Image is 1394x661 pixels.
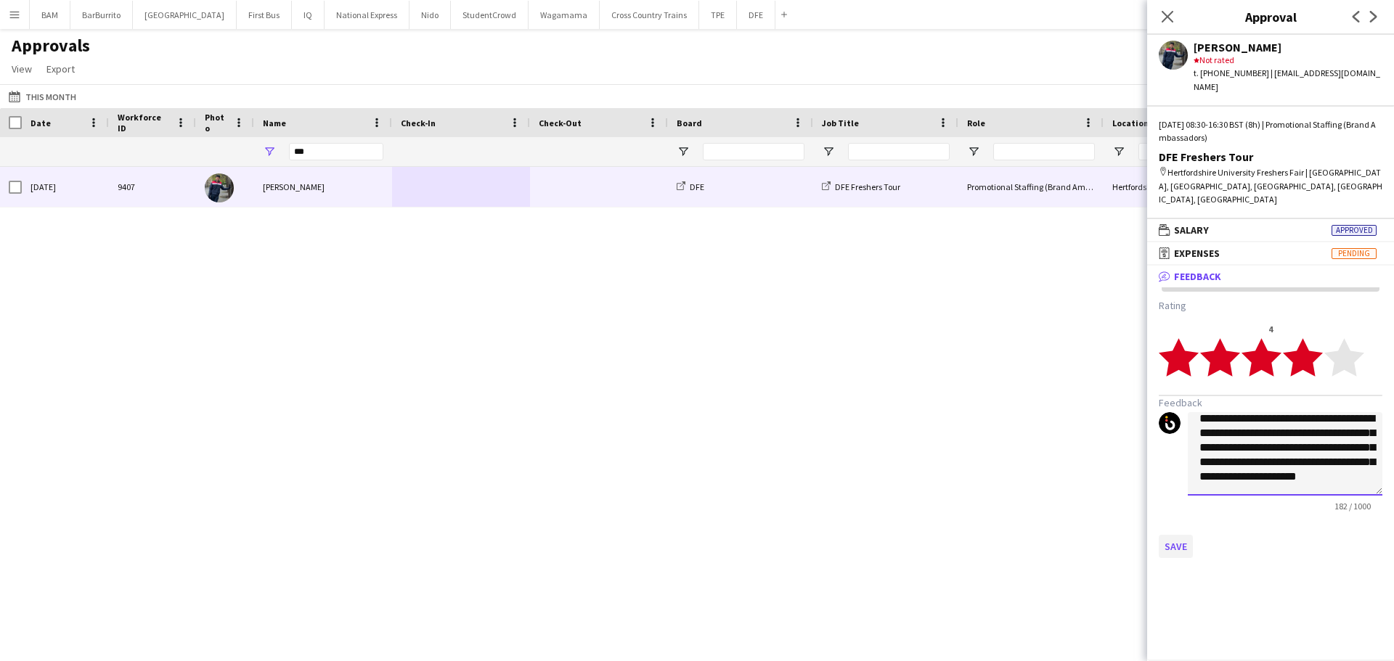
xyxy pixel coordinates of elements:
[539,118,582,128] span: Check-Out
[1112,118,1149,128] span: Location
[822,118,859,128] span: Job Title
[1174,247,1220,260] span: Expenses
[1174,223,1209,237] span: Salary
[1159,535,1193,558] button: Save
[205,112,228,134] span: Photo
[133,1,237,29] button: [GEOGRAPHIC_DATA]
[699,1,737,29] button: TPE
[677,181,704,192] a: DFE
[967,145,980,158] button: Open Filter Menu
[1159,396,1382,409] h3: Feedback
[46,62,75,75] span: Export
[289,143,383,160] input: Name Filter Input
[1147,287,1394,570] div: Feedback
[1159,299,1382,312] h3: Rating
[1332,248,1377,259] span: Pending
[1194,54,1382,67] div: Not rated
[325,1,409,29] button: National Express
[600,1,699,29] button: Cross Country Trains
[822,181,900,192] a: DFE Freshers Tour
[1194,41,1382,54] div: [PERSON_NAME]
[263,145,276,158] button: Open Filter Menu
[401,118,436,128] span: Check-In
[109,167,196,207] div: 9407
[1159,166,1382,206] div: Hertfordshire University Freshers Fair | [GEOGRAPHIC_DATA], [GEOGRAPHIC_DATA], [GEOGRAPHIC_DATA],...
[6,59,38,78] a: View
[677,118,702,128] span: Board
[1174,270,1221,283] span: Feedback
[41,59,81,78] a: Export
[1159,118,1382,144] div: [DATE] 08:30-16:30 BST (8h) | Promotional Staffing (Brand Ambassadors)
[1138,143,1240,160] input: Location Filter Input
[1323,501,1382,512] span: 182 / 1000
[690,181,704,192] span: DFE
[1332,225,1377,236] span: Approved
[451,1,529,29] button: StudentCrowd
[848,143,950,160] input: Job Title Filter Input
[967,118,985,128] span: Role
[1147,266,1394,287] mat-expansion-panel-header: Feedback
[822,145,835,158] button: Open Filter Menu
[6,88,79,105] button: This Month
[993,143,1095,160] input: Role Filter Input
[1147,219,1394,241] mat-expansion-panel-header: SalaryApproved
[529,1,600,29] button: Wagamama
[30,1,70,29] button: BAM
[1104,167,1249,207] div: Hertfordshire University Freshers Fair
[1194,67,1382,93] div: t. [PHONE_NUMBER] | [EMAIL_ADDRESS][DOMAIN_NAME]
[205,173,234,202] img: Ved Jadhav
[677,145,690,158] button: Open Filter Menu
[1147,242,1394,264] mat-expansion-panel-header: ExpensesPending
[22,167,109,207] div: [DATE]
[409,1,451,29] button: Nido
[70,1,133,29] button: BarBurrito
[254,167,392,207] div: [PERSON_NAME]
[292,1,325,29] button: IQ
[118,112,170,134] span: Workforce ID
[1112,145,1125,158] button: Open Filter Menu
[30,118,51,128] span: Date
[1159,150,1382,163] div: DFE Freshers Tour
[237,1,292,29] button: First Bus
[1147,7,1394,26] h3: Approval
[12,62,32,75] span: View
[835,181,900,192] span: DFE Freshers Tour
[263,118,286,128] span: Name
[703,143,804,160] input: Board Filter Input
[737,1,775,29] button: DFE
[958,167,1104,207] div: Promotional Staffing (Brand Ambassadors)
[1159,324,1382,334] div: 4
